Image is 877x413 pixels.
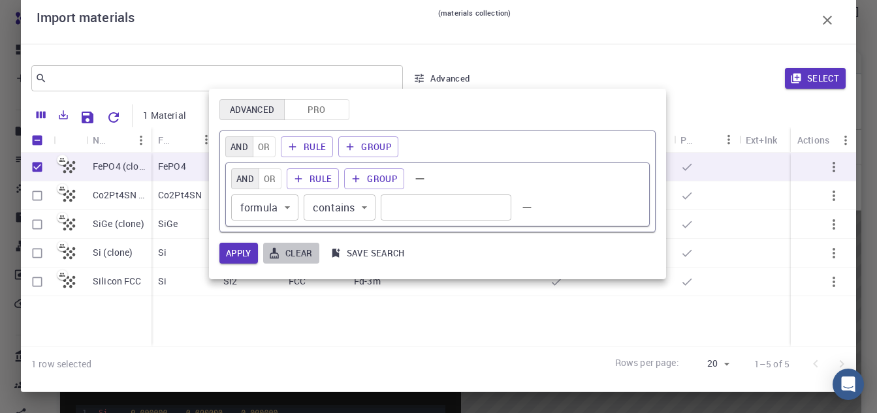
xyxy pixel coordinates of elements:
div: combinator [231,168,281,189]
button: Rule [281,136,334,157]
button: Advanced [219,99,285,120]
button: Group [344,168,404,189]
div: Value [381,194,511,221]
button: Save search [325,243,411,264]
div: Platform [219,99,349,120]
button: or [253,136,276,157]
div: Open Intercom Messenger [833,369,864,400]
button: Pro [284,99,349,120]
div: contains [304,194,375,221]
button: Remove group [409,168,430,189]
button: Apply [219,243,258,264]
button: or [259,168,281,189]
button: Remove rule [517,197,537,218]
div: formula [231,194,298,221]
button: and [231,168,259,189]
button: Group [338,136,398,157]
button: Clear [263,243,319,264]
div: combinator [225,136,276,157]
button: and [225,136,253,157]
button: Rule [287,168,340,189]
span: Support [26,9,73,21]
